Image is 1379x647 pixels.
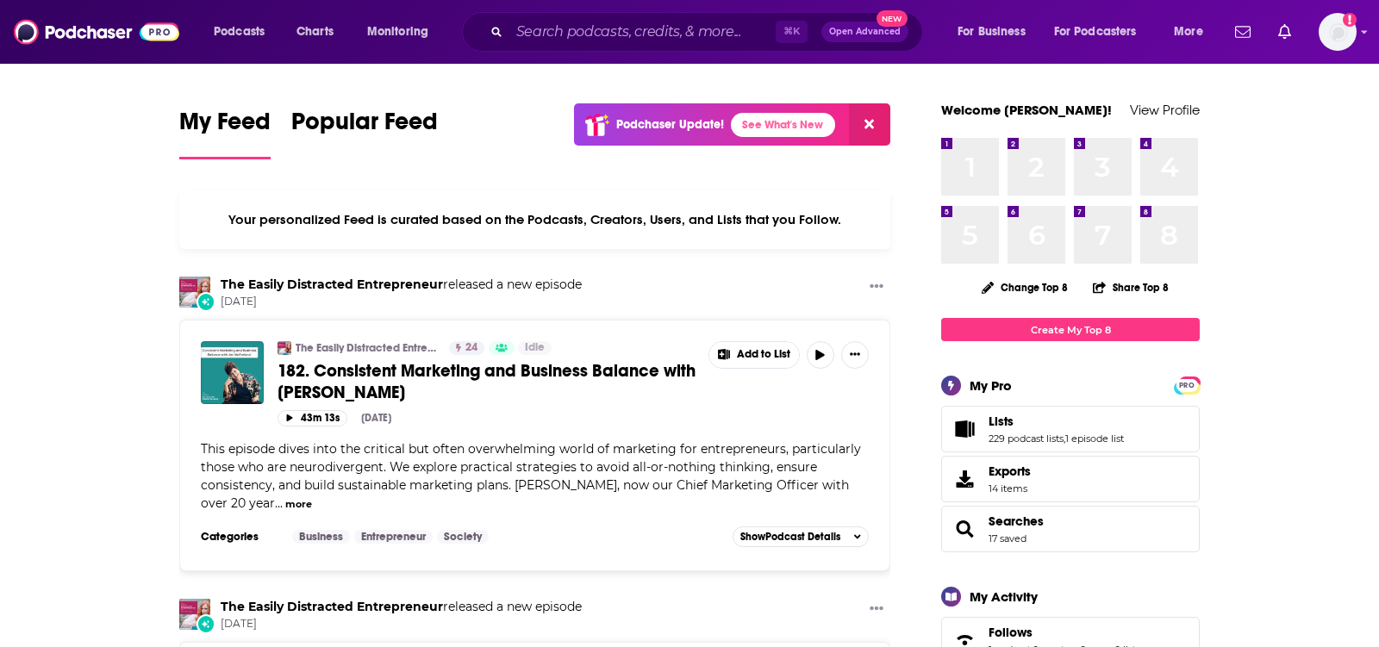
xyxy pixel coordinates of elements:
a: Searches [989,513,1044,529]
span: Lists [989,414,1014,429]
span: Logged in as TeemsPR [1319,13,1357,51]
a: Popular Feed [291,107,438,159]
span: Podcasts [214,20,265,44]
a: Business [292,530,350,544]
img: User Profile [1319,13,1357,51]
button: 43m 13s [278,410,347,426]
div: New Episode [197,292,215,311]
a: PRO [1176,378,1197,391]
button: ShowPodcast Details [733,526,869,547]
span: Follows [989,625,1033,640]
h3: Categories [201,530,278,544]
button: Open AdvancedNew [821,22,908,42]
a: 24 [449,341,484,355]
span: Open Advanced [829,28,901,36]
span: 182. Consistent Marketing and Business Balance with [PERSON_NAME] [278,360,696,403]
a: Lists [947,417,982,441]
button: open menu [1043,18,1162,46]
button: more [285,497,312,512]
span: ... [275,495,283,511]
a: Follows [989,625,1140,640]
button: open menu [355,18,451,46]
a: Idle [518,341,552,355]
img: The Easily Distracted Entrepreneur [179,277,210,308]
a: Exports [941,456,1200,502]
a: Searches [947,517,982,541]
a: Entrepreneur [354,530,433,544]
span: ⌘ K [776,21,808,43]
button: Show More Button [841,341,869,369]
span: , [1064,432,1065,445]
div: New Episode [197,614,215,633]
button: Share Top 8 [1092,271,1170,304]
a: My Feed [179,107,271,159]
span: For Podcasters [1054,20,1137,44]
a: View Profile [1130,102,1200,118]
button: open menu [202,18,287,46]
span: Exports [989,463,1031,479]
span: Idle [525,339,545,357]
span: For Business [958,20,1026,44]
span: [DATE] [221,295,582,309]
div: Your personalized Feed is curated based on the Podcasts, Creators, Users, and Lists that you Follow. [179,190,890,249]
span: 14 items [989,482,1031,495]
span: 24 [465,339,477,357]
button: open menu [1162,18,1225,46]
span: This episode dives into the critical but often overwhelming world of marketing for entrepreneurs,... [201,441,861,511]
p: Podchaser Update! [616,117,724,132]
button: open menu [945,18,1047,46]
a: Show notifications dropdown [1271,17,1298,47]
button: Show More Button [709,342,799,368]
span: New [877,10,908,27]
button: Change Top 8 [971,277,1078,298]
div: My Pro [970,377,1012,394]
div: [DATE] [361,412,391,424]
a: The Easily Distracted Entrepreneur [296,341,438,355]
img: The Easily Distracted Entrepreneur [278,341,291,355]
h3: released a new episode [221,277,582,293]
a: 17 saved [989,532,1026,544]
span: Searches [941,506,1200,552]
a: See What's New [731,113,835,137]
a: 182. Consistent Marketing and Business Balance with [PERSON_NAME] [278,360,696,403]
img: 182. Consistent Marketing and Business Balance with Jen McFarland [201,341,264,404]
a: Welcome [PERSON_NAME]! [941,102,1112,118]
a: Lists [989,414,1124,429]
span: Monitoring [367,20,428,44]
div: My Activity [970,588,1038,605]
span: Charts [296,20,334,44]
span: [DATE] [221,617,582,631]
a: Create My Top 8 [941,318,1200,341]
span: Add to List [737,348,790,361]
a: 229 podcast lists [989,432,1064,445]
a: 1 episode list [1065,432,1124,445]
svg: Add a profile image [1343,13,1357,27]
span: My Feed [179,107,271,146]
span: Popular Feed [291,107,438,146]
span: More [1174,20,1203,44]
img: Podchaser - Follow, Share and Rate Podcasts [14,16,179,48]
div: Search podcasts, credits, & more... [478,12,939,52]
a: Charts [285,18,344,46]
button: Show profile menu [1319,13,1357,51]
span: PRO [1176,379,1197,392]
button: Show More Button [863,277,890,298]
a: Show notifications dropdown [1228,17,1257,47]
span: Lists [941,406,1200,452]
img: The Easily Distracted Entrepreneur [179,599,210,630]
span: Exports [947,467,982,491]
a: The Easily Distracted Entrepreneur [221,599,443,614]
a: Society [437,530,489,544]
a: The Easily Distracted Entrepreneur [221,277,443,292]
button: Show More Button [863,599,890,620]
span: Show Podcast Details [740,531,840,543]
h3: released a new episode [221,599,582,615]
input: Search podcasts, credits, & more... [509,18,776,46]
